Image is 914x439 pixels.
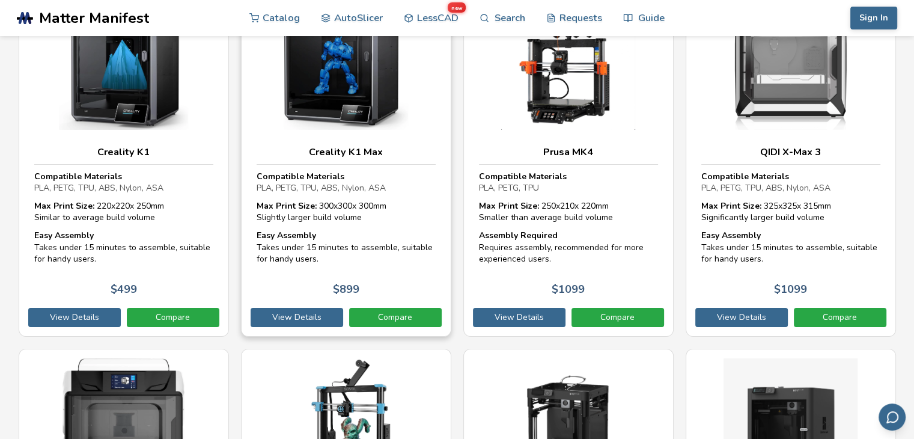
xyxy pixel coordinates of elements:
[28,308,121,327] a: View Details
[257,171,344,182] strong: Compatible Materials
[257,182,386,194] span: PLA, PETG, TPU, ABS, Nylon, ASA
[34,182,163,194] span: PLA, PETG, TPU, ABS, Nylon, ASA
[257,230,436,265] div: Takes under 15 minutes to assemble, suitable for handy users.
[34,230,213,265] div: Takes under 15 minutes to assemble, suitable for handy users.
[479,200,539,212] strong: Max Print Size:
[850,7,897,29] button: Sign In
[473,308,565,327] a: View Details
[479,230,558,241] strong: Assembly Required
[479,230,658,265] div: Requires assembly, recommended for more experienced users.
[479,200,658,224] div: 250 x 210 x 220 mm Smaller than average build volume
[34,171,122,182] strong: Compatible Materials
[701,230,761,241] strong: Easy Assembly
[571,308,664,327] a: Compare
[257,200,436,224] div: 300 x 300 x 300 mm Slightly larger build volume
[701,171,789,182] strong: Compatible Materials
[333,283,359,296] p: $ 899
[552,283,585,296] p: $ 1099
[34,230,94,241] strong: Easy Assembly
[257,146,436,158] h3: Creality K1 Max
[257,200,317,212] strong: Max Print Size:
[447,2,466,13] span: new
[701,182,830,194] span: PLA, PETG, TPU, ABS, Nylon, ASA
[701,200,880,224] div: 325 x 325 x 315 mm Significantly larger build volume
[479,171,567,182] strong: Compatible Materials
[127,308,219,327] a: Compare
[701,200,761,212] strong: Max Print Size:
[479,146,658,158] h3: Prusa MK4
[879,404,906,431] button: Send feedback via email
[774,283,807,296] p: $ 1099
[251,308,343,327] a: View Details
[39,10,149,26] span: Matter Manifest
[701,230,880,265] div: Takes under 15 minutes to assemble, suitable for handy users.
[479,182,539,194] span: PLA, PETG, TPU
[695,308,788,327] a: View Details
[34,200,213,224] div: 220 x 220 x 250 mm Similar to average build volume
[349,308,442,327] a: Compare
[794,308,886,327] a: Compare
[34,146,213,158] h3: Creality K1
[701,146,880,158] h3: QIDI X-Max 3
[257,230,316,241] strong: Easy Assembly
[111,283,137,296] p: $ 499
[34,200,94,212] strong: Max Print Size:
